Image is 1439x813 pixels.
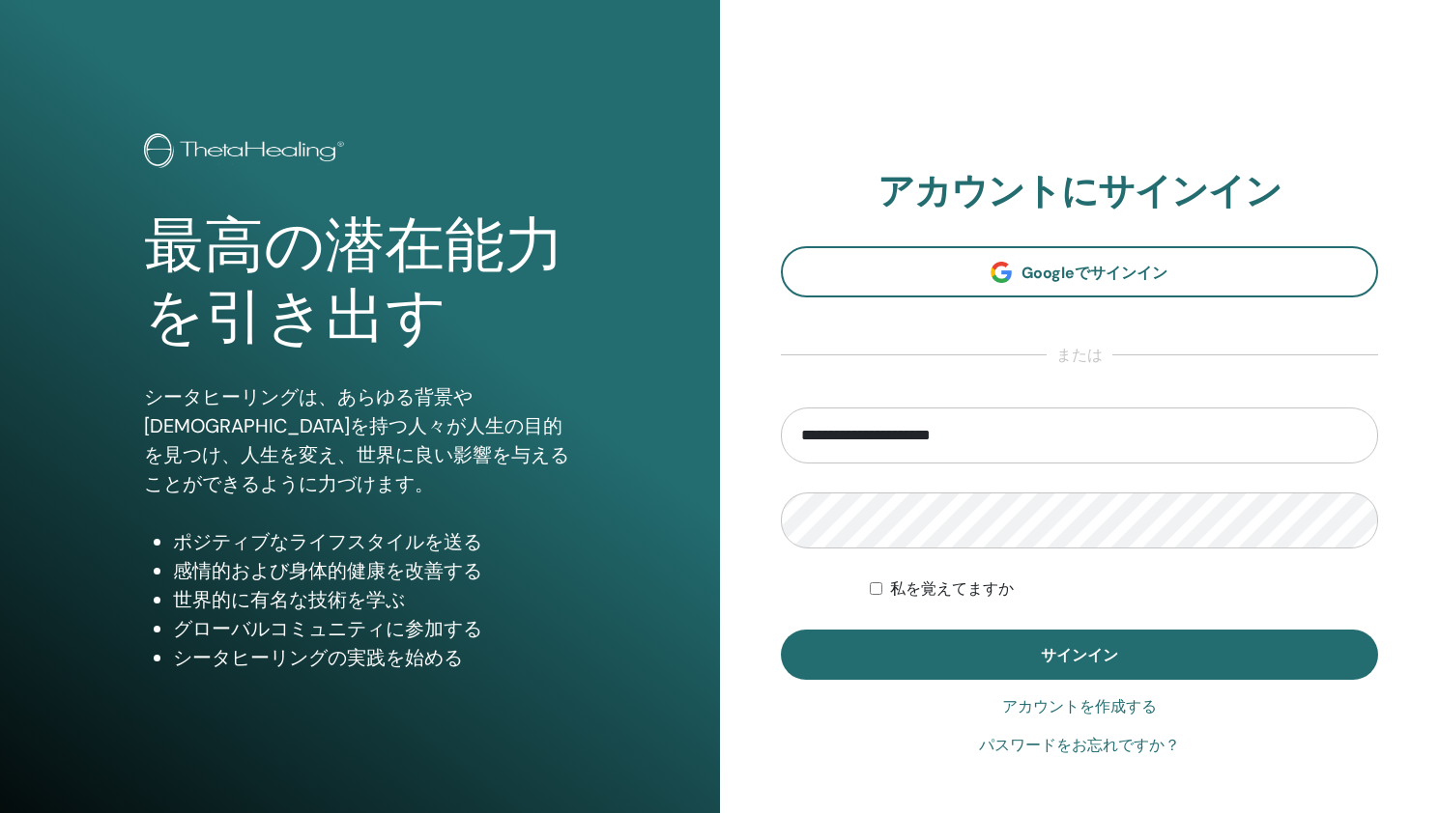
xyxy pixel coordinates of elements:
[1002,695,1157,718] a: アカウントを作成する
[979,736,1180,754] font: パスワードをお忘れですか？
[781,630,1379,680] button: サインイン
[979,734,1180,757] a: パスワードをお忘れですか？
[1002,697,1157,715] font: アカウントを作成する
[173,558,482,583] font: 感情的および身体的健康を改善する
[1022,263,1167,283] font: Googleでサインイン
[781,246,1379,297] a: Googleでサインイン
[173,587,405,612] font: 世界的に有名な技術を学ぶ
[1056,345,1103,365] font: または
[173,616,482,641] font: グローバルコミュニティに参加する
[144,211,564,351] font: 最高の潜在能力を引き出す
[173,529,482,554] font: ポジティブなライフスタイルを送る
[1041,645,1118,665] font: サインイン
[173,645,463,670] font: シータヒーリングの実践を始める
[144,384,569,496] font: シータヒーリングは、あらゆる背景や[DEMOGRAPHIC_DATA]を持つ人々が人生の目的を見つけ、人生を変え、世界に良い影響を与えることができるように力づけます。
[890,579,1014,598] font: 私を覚えてますか
[870,577,1378,601] div: 無期限または手動でログアウトするまで認証を維持する
[878,167,1281,215] font: アカウントにサインイン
